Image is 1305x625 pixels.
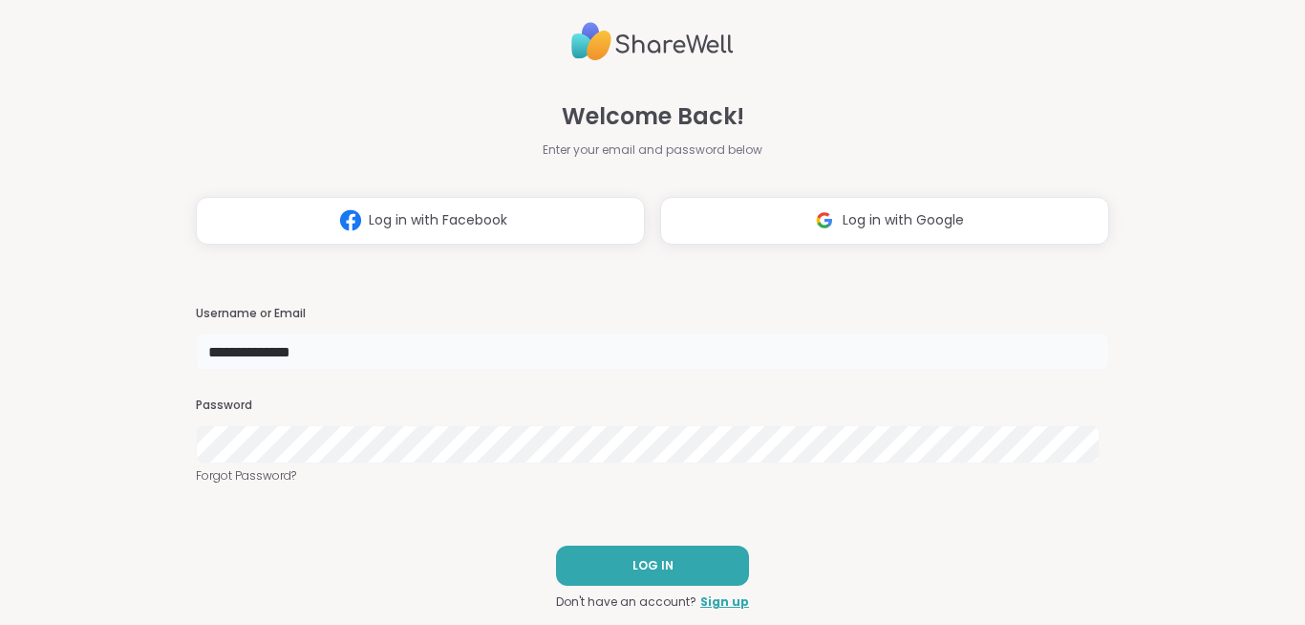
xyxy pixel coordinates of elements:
h3: Username or Email [196,306,1109,322]
span: Log in with Facebook [369,210,507,230]
button: Log in with Google [660,197,1109,245]
span: Enter your email and password below [543,141,762,159]
span: Don't have an account? [556,593,696,611]
a: Forgot Password? [196,467,1109,485]
button: LOG IN [556,546,749,586]
span: Log in with Google [843,210,964,230]
span: LOG IN [632,557,674,574]
a: Sign up [700,593,749,611]
img: ShareWell Logomark [332,203,369,238]
span: Welcome Back! [562,99,744,134]
h3: Password [196,398,1109,414]
button: Log in with Facebook [196,197,645,245]
img: ShareWell Logomark [806,203,843,238]
img: ShareWell Logo [571,14,734,69]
